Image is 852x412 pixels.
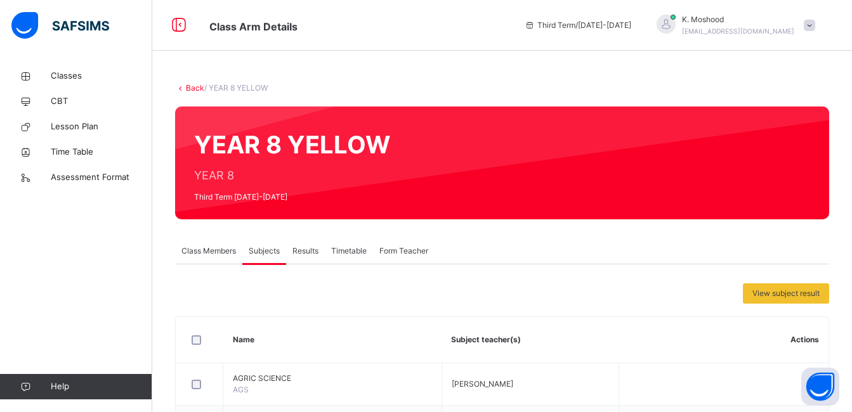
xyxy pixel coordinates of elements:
th: Subject teacher(s) [442,317,619,363]
span: K. Moshood [682,14,794,25]
span: Time Table [51,146,152,158]
th: Actions [619,317,829,363]
span: Timetable [331,245,367,257]
img: safsims [11,12,109,39]
span: Third Term [DATE]-[DATE] [194,191,390,203]
span: [EMAIL_ADDRESS][DOMAIN_NAME] [682,27,794,35]
a: Back [186,83,204,93]
span: [PERSON_NAME] [452,379,513,389]
span: AGRIC SCIENCE [233,373,432,384]
span: Classes [51,70,152,82]
span: Lesson Plan [51,120,152,133]
span: Assessment Format [51,171,152,184]
span: Results [292,245,318,257]
div: K.Moshood [644,14,822,37]
span: session/term information [525,20,631,31]
span: View subject result [752,288,820,299]
span: Class Members [181,245,236,257]
span: Class Arm Details [209,20,298,33]
span: CBT [51,95,152,108]
th: Name [223,317,442,363]
button: Open asap [801,368,839,406]
span: AGS [233,385,249,394]
span: Help [51,380,152,393]
span: Form Teacher [379,245,428,257]
span: / YEAR 8 YELLOW [204,83,268,93]
span: Subjects [249,245,280,257]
